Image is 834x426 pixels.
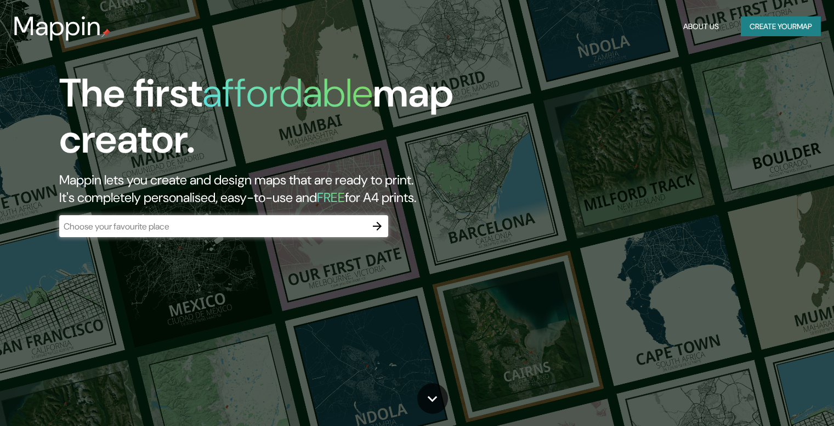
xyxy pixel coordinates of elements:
h1: affordable [202,68,373,119]
h5: FREE [317,189,345,206]
button: Create yourmap [741,16,821,37]
h1: The first map creator. [59,70,476,171]
img: mappin-pin [101,29,110,37]
h3: Mappin [13,11,101,42]
h2: Mappin lets you create and design maps that are ready to print. It's completely personalised, eas... [59,171,476,206]
input: Choose your favourite place [59,220,366,233]
button: About Us [679,16,723,37]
